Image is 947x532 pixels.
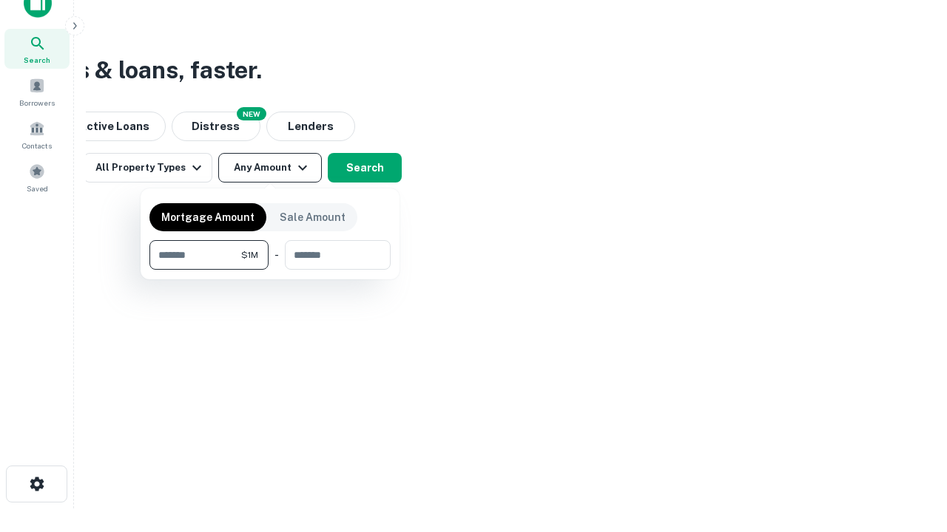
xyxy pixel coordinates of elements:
div: - [274,240,279,270]
iframe: Chat Widget [873,414,947,485]
p: Mortgage Amount [161,209,255,225]
span: $1M [241,248,258,262]
p: Sale Amount [280,209,346,225]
